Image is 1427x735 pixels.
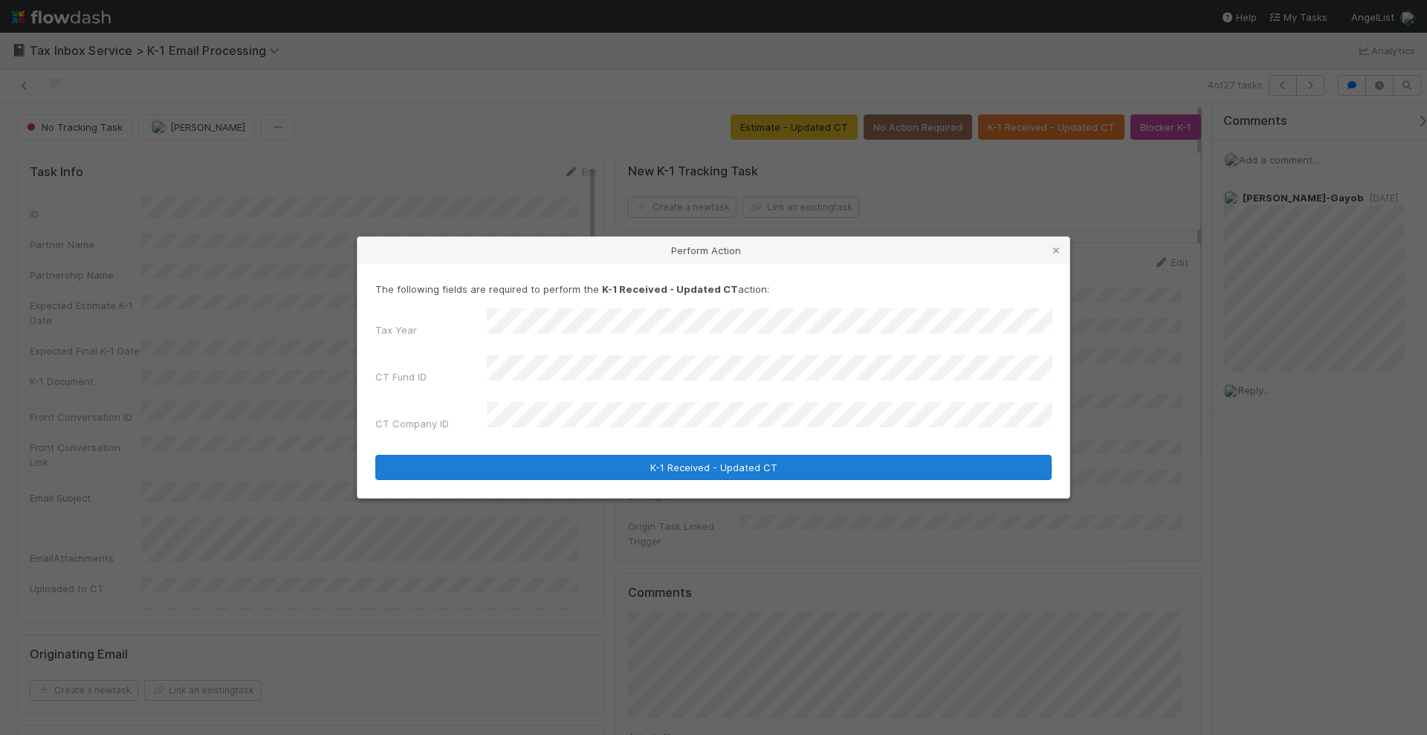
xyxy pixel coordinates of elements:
[357,237,1070,264] div: Perform Action
[375,369,427,384] label: CT Fund ID
[375,282,1052,297] p: The following fields are required to perform the action:
[375,323,417,337] label: Tax Year
[602,283,738,295] strong: K-1 Received - Updated CT
[375,416,449,431] label: CT Company ID
[375,455,1052,480] button: K-1 Received - Updated CT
